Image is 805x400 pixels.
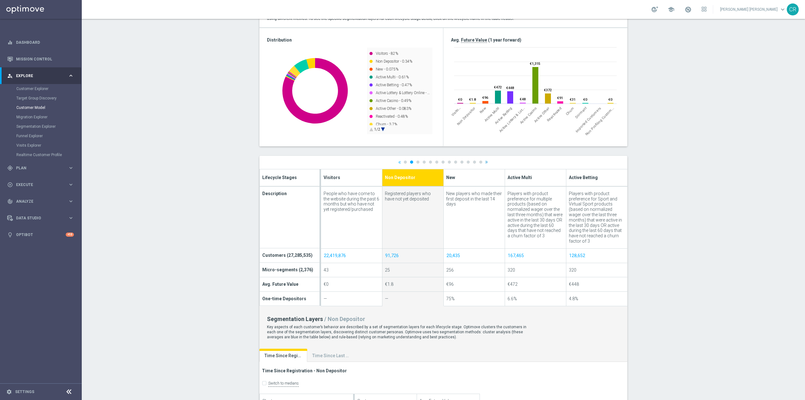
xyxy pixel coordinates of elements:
a: 8 [448,161,451,164]
div: Registered players who have not yet deposited [385,191,441,202]
div: 320 [508,268,563,273]
div: €472 [508,282,563,287]
a: 13 [479,161,482,164]
text: Active Other - 0.083% [376,106,411,111]
a: 4 [423,161,426,164]
text: €48 [520,97,526,101]
span: New [479,106,487,114]
a: 3 [416,161,419,164]
div: Active Lottery & Lottery Online [498,106,525,133]
span: Lifecycle Stages [262,174,297,180]
a: 9 [454,161,457,164]
div: Data Studio [7,215,68,221]
span: Dormant [575,106,588,119]
span: Non Depositor [456,106,476,126]
i: person_search [7,73,13,79]
text: €1.8 [469,98,476,102]
text: €0 [608,98,613,102]
a: Time Since Registration - Non Depositor [259,351,307,362]
div: play_circle_outline Execute keyboard_arrow_right [7,182,74,187]
text: €0 [583,98,587,102]
h3: Distribution [267,37,436,43]
div: Players with product preference for Sport and Virtual Sport products (based on normalized wager o... [569,191,625,244]
td: Description [260,186,320,248]
a: Realtime Customer Profile [16,152,65,157]
div: Visits Explorer [16,141,81,150]
h3: Time Since Registration - Non Depositor [259,363,627,378]
a: 91,726 [385,252,399,259]
span: Imported Customers [575,106,602,133]
td: Avg. Future Value [260,277,320,291]
span: school [668,6,675,13]
span: Data Studio [16,216,68,220]
span: Active Betting [494,106,513,125]
span: Segmentation Layers [267,316,323,322]
a: 1 [404,161,407,164]
button: gps_fixed Plan keyboard_arrow_right [7,166,74,171]
text: Non Depositor - 0.34% [376,59,412,64]
button: equalizer Dashboard [7,40,74,45]
div: Plan [7,165,68,171]
div: People who have come to the website during the past 6 months but who have not yet registered/purc... [324,191,380,212]
div: Target Group Discovery [16,93,81,103]
a: [PERSON_NAME] [PERSON_NAME]keyboard_arrow_down [719,5,787,14]
text: New - 0.075% [376,67,398,71]
span: Plan [16,166,68,170]
a: Segmentation Explorer [16,124,65,129]
span: (1 year forward) [488,37,521,42]
text: Active Multi - 0.61% [376,75,409,79]
text: €448 [506,86,514,90]
a: Dashboard [16,34,74,51]
i: lightbulb [7,232,13,238]
i: keyboard_arrow_right [68,165,74,171]
span: / Non Depositor [324,316,365,322]
div: 256 [446,268,502,273]
div: Time Since Registration - Non Depositor [264,353,302,358]
div: 6.6% [508,296,563,301]
a: 2 [410,161,413,164]
a: 11 [467,161,470,164]
button: Data Studio keyboard_arrow_right [7,216,74,221]
div: 25 [385,268,441,273]
span: Visitors [324,174,340,180]
span: Active Multi [508,174,532,180]
div: Time Since Last Activity - Non Depositor [312,353,350,358]
a: 128,652 [569,252,586,259]
a: Customer Explorer [16,86,65,91]
a: Settings [15,390,34,394]
button: track_changes Analyze keyboard_arrow_right [7,199,74,204]
text: €31 [570,98,575,102]
div: 43 [324,268,380,273]
i: keyboard_arrow_right [68,73,74,79]
div: €0 [324,282,380,287]
div: Mission Control [7,51,74,67]
text: €0 [458,98,462,102]
span: Active Betting [569,174,598,180]
a: 10 [460,161,464,164]
a: 6 [435,161,438,164]
div: 75% [446,296,502,301]
text: Active Betting - 0.47% [376,83,412,87]
text: 1/2 [374,127,380,132]
span: Execute [16,183,68,187]
div: Realtime Customer Profile [16,150,81,160]
div: 320 [569,268,625,273]
i: keyboard_arrow_right [68,182,74,188]
div: Execute [7,182,68,188]
text: Active Casino - 0.49% [376,99,411,103]
div: €96 [446,282,502,287]
a: Customer Model [16,105,65,110]
span: New [446,174,455,180]
td: Micro-segments (2,376) [260,263,320,277]
i: equalizer [7,40,13,45]
div: CR [787,3,799,15]
button: lightbulb Optibot +10 [7,232,74,237]
i: keyboard_arrow_right [68,198,74,204]
span: Reactivated [546,106,563,122]
i: track_changes [7,199,13,204]
div: — [324,296,380,301]
a: Target Group Discovery [16,96,65,101]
